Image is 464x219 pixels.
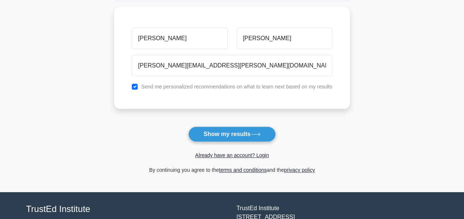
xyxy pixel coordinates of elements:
a: terms and conditions [219,167,267,173]
input: Email [132,55,332,76]
input: First name [132,28,227,49]
div: By continuing you agree to the and the [110,166,354,174]
button: Show my results [188,126,275,142]
input: Last name [237,28,332,49]
a: Already have an account? Login [195,152,269,158]
h4: TrustEd Institute [26,204,228,215]
a: privacy policy [284,167,315,173]
label: Send me personalized recommendations on what to learn next based on my results [141,84,332,90]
